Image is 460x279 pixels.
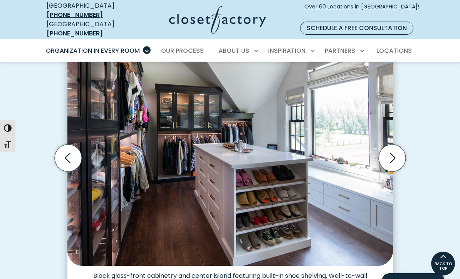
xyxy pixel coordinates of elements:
span: Organization in Every Room [46,46,140,55]
span: Partners [325,46,355,55]
button: Previous slide [52,141,85,175]
button: Next slide [376,141,409,175]
span: Inspiration [268,46,306,55]
img: Stylish walk-in closet with black-framed glass cabinetry, island with shoe shelving [67,29,393,266]
span: Over 60 Locations in [GEOGRAPHIC_DATA]! [304,3,419,19]
span: About Us [218,46,249,55]
span: Locations [376,46,412,55]
a: [PHONE_NUMBER] [47,10,103,19]
a: BACK TO TOP [431,251,455,276]
span: Our Process [161,46,204,55]
img: Closet Factory Logo [169,6,266,34]
nav: Primary Menu [40,40,420,62]
div: [GEOGRAPHIC_DATA] [47,1,131,20]
div: [GEOGRAPHIC_DATA] [47,20,131,38]
a: Schedule a Free Consultation [300,22,413,35]
a: [PHONE_NUMBER] [47,29,103,38]
span: BACK TO TOP [431,262,455,271]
